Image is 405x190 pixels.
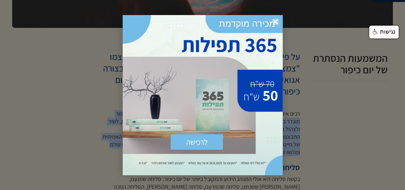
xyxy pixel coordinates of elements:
[380,29,395,35] span: נגישות
[369,26,399,38] a: נגישות
[269,15,283,29] div: סגור פופאפ
[373,29,378,35] img: נגישות
[171,134,223,150] div: שלח
[269,15,283,29] span: ×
